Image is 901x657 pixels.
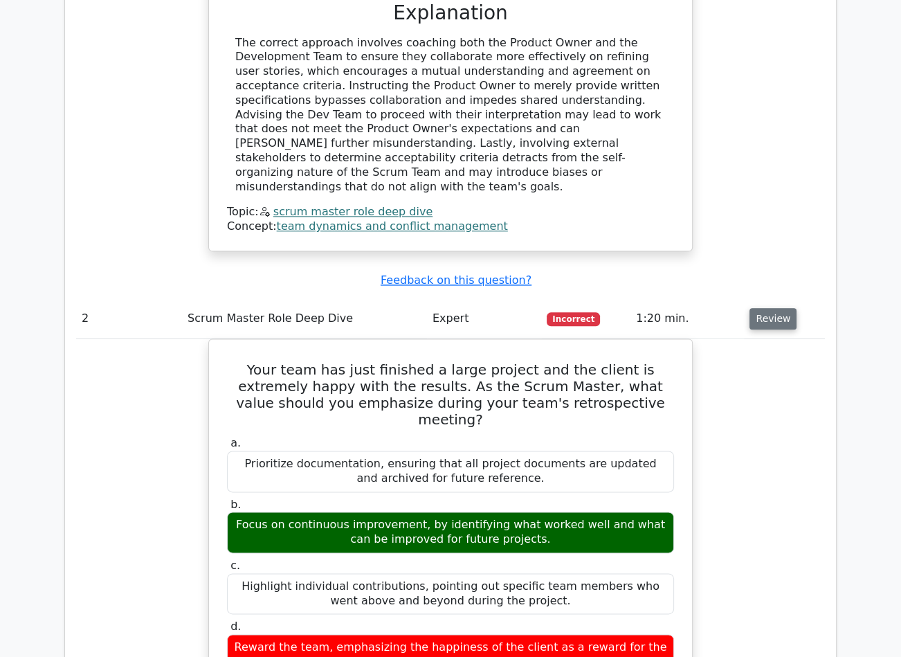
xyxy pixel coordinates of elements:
[230,620,241,633] span: d.
[630,299,744,339] td: 1:20 min.
[230,559,240,572] span: c.
[273,205,433,218] a: scrum master role deep dive
[227,573,674,615] div: Highlight individual contributions, pointing out specific team members who went above and beyond ...
[227,512,674,553] div: Focus on continuous improvement, by identifying what worked well and what can be improved for fut...
[182,299,427,339] td: Scrum Master Role Deep Dive
[427,299,541,339] td: Expert
[226,361,675,428] h5: Your team has just finished a large project and the client is extremely happy with the results. A...
[277,219,508,233] a: team dynamics and conflict management
[227,451,674,492] div: Prioritize documentation, ensuring that all project documents are updated and archived for future...
[749,308,797,330] button: Review
[230,436,241,449] span: a.
[227,219,674,234] div: Concept:
[547,312,600,326] span: Incorrect
[76,299,182,339] td: 2
[235,36,666,195] div: The correct approach involves coaching both the Product Owner and the Development Team to ensure ...
[227,205,674,219] div: Topic:
[381,273,531,287] a: Feedback on this question?
[235,1,666,25] h3: Explanation
[230,498,241,511] span: b.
